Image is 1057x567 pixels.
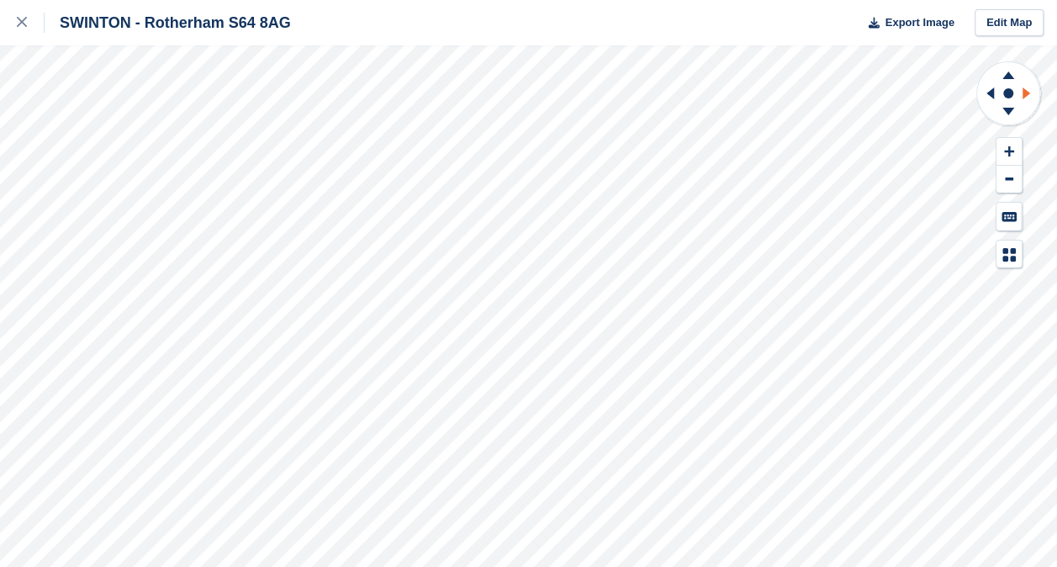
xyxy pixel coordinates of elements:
div: SWINTON - Rotherham S64 8AG [45,13,291,33]
span: Export Image [885,14,954,31]
button: Export Image [859,9,954,37]
button: Keyboard Shortcuts [996,203,1022,231]
a: Edit Map [975,9,1044,37]
button: Zoom Out [996,166,1022,193]
button: Zoom In [996,138,1022,166]
button: Map Legend [996,241,1022,268]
